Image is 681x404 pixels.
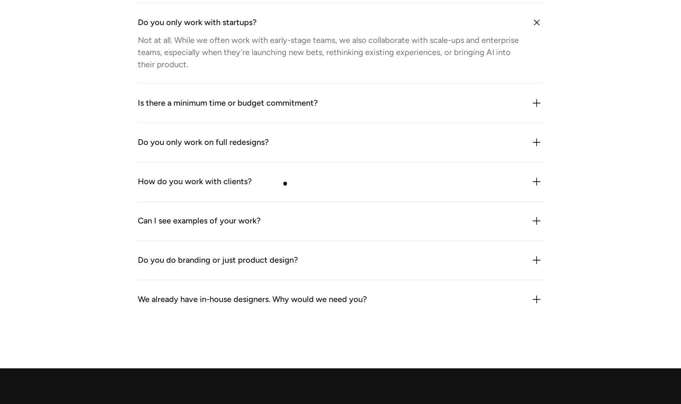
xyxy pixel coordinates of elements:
[138,16,257,29] div: Do you only work with startups?
[138,293,367,306] div: We already have in-house designers. Why would we need you?
[138,136,269,149] div: Do you only work on full redesigns?
[138,254,298,267] div: Do you do branding or just product design?
[138,97,318,110] div: Is there a minimum time or budget commitment?
[138,215,261,228] div: Can I see examples of your work?
[138,175,252,188] div: How do you work with clients?
[138,34,521,70] div: Not at all. While we often work with early-stage teams, we also collaborate with scale-ups and en...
